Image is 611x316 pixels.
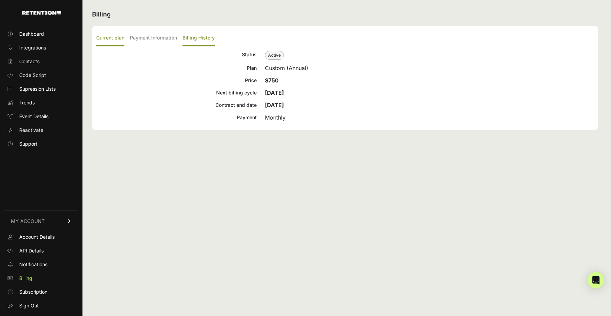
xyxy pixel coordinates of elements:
a: Notifications [4,259,78,270]
span: Subscription [19,289,47,295]
div: Next billing cycle [96,89,257,97]
a: API Details [4,245,78,256]
a: Sign Out [4,300,78,311]
span: Supression Lists [19,86,56,92]
strong: [DATE] [265,102,284,109]
div: Plan [96,64,257,72]
img: Retention.com [22,11,61,15]
span: Billing [19,275,32,282]
span: Support [19,140,37,147]
h2: Billing [92,10,598,19]
span: Sign Out [19,302,39,309]
span: Contacts [19,58,40,65]
span: Active [265,51,284,60]
span: Event Details [19,113,48,120]
span: MY ACCOUNT [11,218,45,225]
strong: $750 [265,77,279,84]
span: Trends [19,99,35,106]
span: Account Details [19,234,55,240]
a: Code Script [4,70,78,81]
div: Status [96,50,257,60]
a: MY ACCOUNT [4,211,78,232]
span: Integrations [19,44,46,51]
a: Dashboard [4,29,78,39]
a: Billing [4,273,78,284]
div: Payment [96,113,257,122]
label: Current plan [96,30,124,46]
a: Contacts [4,56,78,67]
div: Price [96,76,257,84]
span: Reactivate [19,127,43,134]
label: Billing History [182,30,215,46]
a: Reactivate [4,125,78,136]
label: Payment Information [130,30,177,46]
span: API Details [19,247,44,254]
div: Custom (Annual) [265,64,594,72]
span: Notifications [19,261,47,268]
a: Event Details [4,111,78,122]
a: Supression Lists [4,83,78,94]
span: Dashboard [19,31,44,37]
a: Support [4,138,78,149]
div: Monthly [265,113,594,122]
div: Contract end date [96,101,257,109]
strong: [DATE] [265,89,284,96]
div: Open Intercom Messenger [588,272,604,289]
span: Code Script [19,72,46,79]
a: Account Details [4,232,78,242]
a: Integrations [4,42,78,53]
a: Subscription [4,286,78,297]
a: Trends [4,97,78,108]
